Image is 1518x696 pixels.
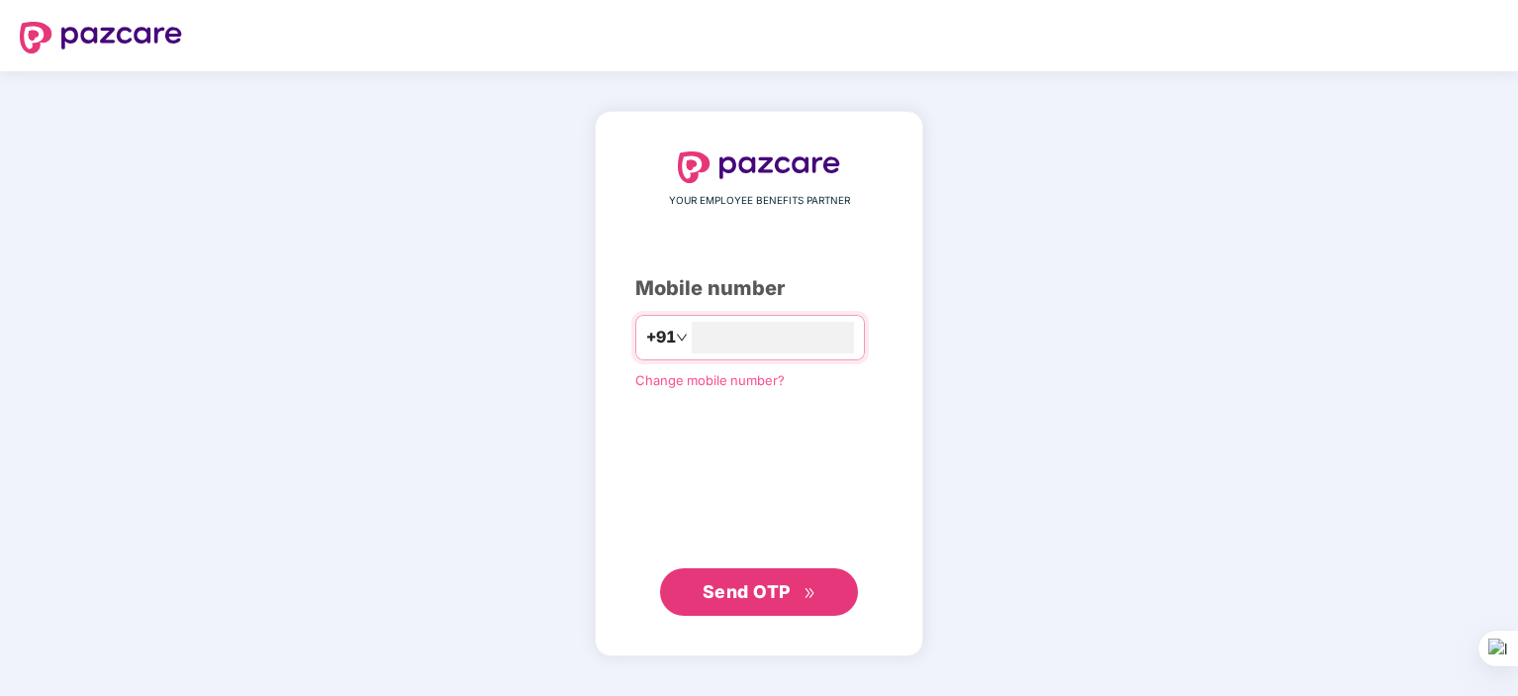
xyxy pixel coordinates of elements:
[703,581,791,602] span: Send OTP
[20,22,182,53] img: logo
[678,151,840,183] img: logo
[669,193,850,209] span: YOUR EMPLOYEE BENEFITS PARTNER
[635,273,883,304] div: Mobile number
[676,332,688,344] span: down
[635,372,785,388] a: Change mobile number?
[646,325,676,349] span: +91
[804,587,816,600] span: double-right
[660,568,858,616] button: Send OTPdouble-right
